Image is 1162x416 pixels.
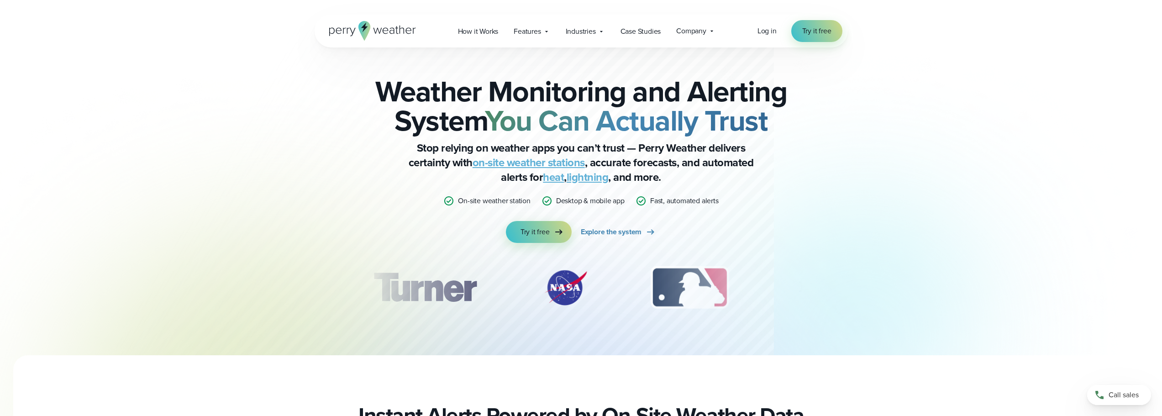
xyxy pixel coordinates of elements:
div: 4 of 12 [782,265,855,311]
div: 3 of 12 [641,265,738,311]
span: Log in [757,26,777,36]
span: Features [514,26,541,37]
p: Stop relying on weather apps you can’t trust — Perry Weather delivers certainty with , accurate f... [399,141,764,184]
div: 1 of 12 [360,265,489,311]
span: Try it free [521,226,550,237]
img: NASA.svg [534,265,598,311]
span: Company [676,26,706,37]
div: slideshow [360,265,802,315]
span: Industries [566,26,596,37]
p: On-site weather station [458,195,530,206]
span: How it Works [458,26,499,37]
a: Try it free [791,20,842,42]
a: Try it free [506,221,572,243]
div: 2 of 12 [534,265,598,311]
a: on-site weather stations [473,154,585,171]
a: Explore the system [581,221,656,243]
img: MLB.svg [641,265,738,311]
a: Log in [757,26,777,37]
img: Turner-Construction_1.svg [360,265,489,311]
a: How it Works [450,22,506,41]
span: Call sales [1109,390,1139,400]
p: Desktop & mobile app [556,195,625,206]
h2: Weather Monitoring and Alerting System [360,77,802,135]
img: PGA.svg [782,265,855,311]
a: Case Studies [613,22,669,41]
a: heat [543,169,564,185]
span: Case Studies [620,26,661,37]
a: Call sales [1087,385,1151,405]
a: lightning [567,169,609,185]
p: Fast, automated alerts [650,195,719,206]
strong: You Can Actually Trust [485,99,768,142]
span: Explore the system [581,226,641,237]
span: Try it free [802,26,831,37]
